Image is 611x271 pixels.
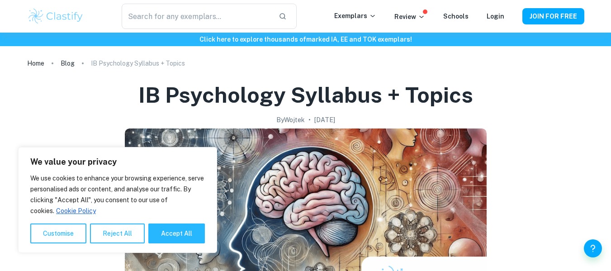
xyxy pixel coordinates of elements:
[308,115,311,125] p: •
[314,115,335,125] h2: [DATE]
[91,58,185,68] p: IB Psychology Syllabus + Topics
[148,223,205,243] button: Accept All
[30,173,205,216] p: We use cookies to enhance your browsing experience, serve personalised ads or content, and analys...
[487,13,504,20] a: Login
[90,223,145,243] button: Reject All
[30,223,86,243] button: Customise
[276,115,305,125] h2: By Wojtek
[584,239,602,257] button: Help and Feedback
[61,57,75,70] a: Blog
[334,11,376,21] p: Exemplars
[443,13,469,20] a: Schools
[122,4,271,29] input: Search for any exemplars...
[522,8,584,24] button: JOIN FOR FREE
[18,147,217,253] div: We value your privacy
[394,12,425,22] p: Review
[2,34,609,44] h6: Click here to explore thousands of marked IA, EE and TOK exemplars !
[30,157,205,167] p: We value your privacy
[56,207,96,215] a: Cookie Policy
[138,81,473,109] h1: IB Psychology Syllabus + Topics
[27,57,44,70] a: Home
[27,7,85,25] img: Clastify logo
